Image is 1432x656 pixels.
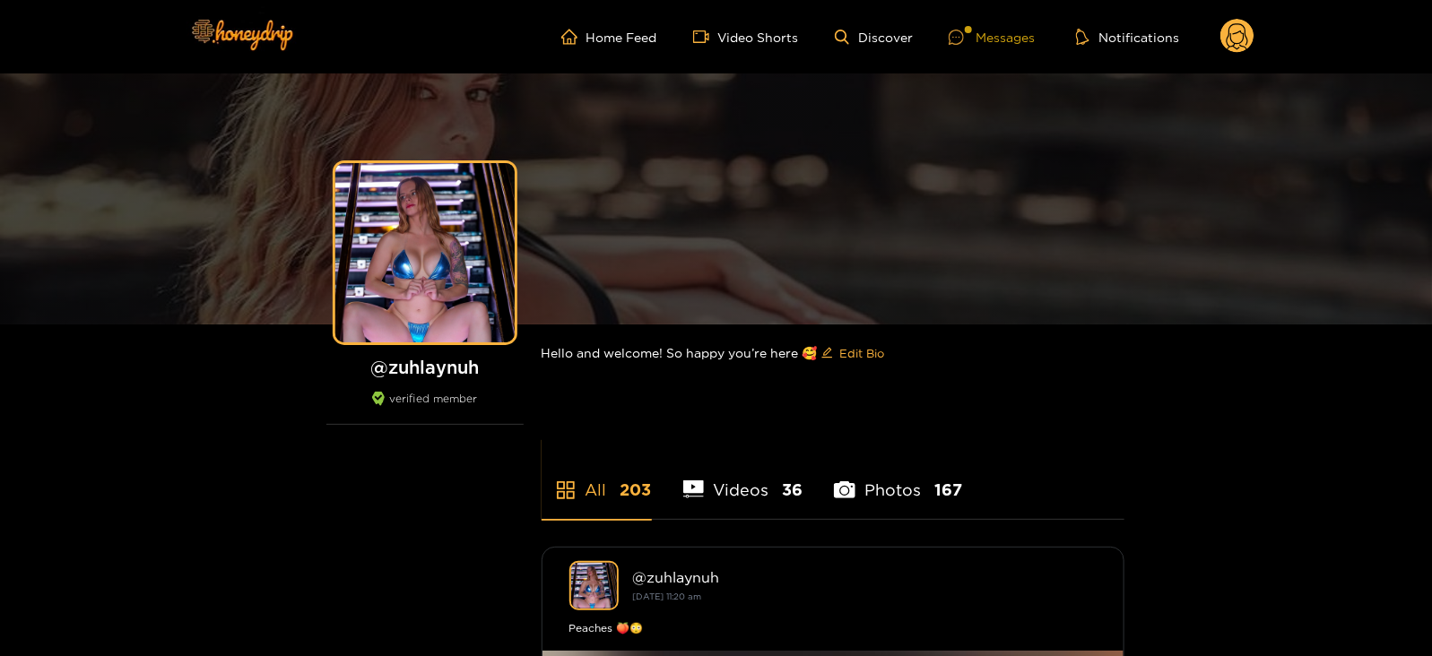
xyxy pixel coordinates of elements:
a: Discover [835,30,913,45]
div: Hello and welcome! So happy you’re here 🥰 [542,324,1124,382]
h1: @ zuhlaynuh [326,356,524,378]
div: Peaches 🍑😳 [569,619,1097,637]
span: home [561,29,586,45]
button: editEdit Bio [818,339,889,367]
span: edit [821,347,833,360]
button: Notifications [1071,28,1185,46]
a: Home Feed [561,29,657,45]
li: All [542,438,652,519]
div: verified member [326,392,524,425]
a: Video Shorts [693,29,799,45]
span: Edit Bio [840,344,885,362]
img: zuhlaynuh [569,561,619,610]
small: [DATE] 11:20 am [633,591,702,601]
span: 36 [782,479,803,501]
span: 167 [934,479,962,501]
div: Messages [949,27,1035,47]
span: 203 [621,479,652,501]
li: Videos [683,438,803,519]
div: @ zuhlaynuh [633,569,1097,585]
span: video-camera [693,29,718,45]
li: Photos [834,438,962,519]
span: appstore [555,479,577,501]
